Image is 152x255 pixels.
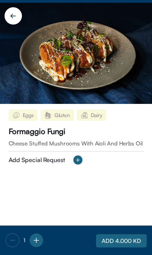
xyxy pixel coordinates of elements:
span: Cheese Stuffed Mushrooms With Aioli And Herbs Oil [9,140,144,147]
img: Dairy.png [81,111,88,119]
span: Eggs [23,112,34,118]
span: ADD 4.000 KD [102,237,141,244]
img: -%20button.svg [5,233,20,247]
button: ADD 4.000 KD [96,234,147,247]
img: Eggs.png [12,111,20,119]
div: Add Special Request [9,156,65,164]
span: Gluten [54,112,70,118]
img: Gluten.png [44,111,52,119]
div: Formaggio Fungi [9,127,66,136]
span: 1 [23,236,25,244]
span: Dairy [91,112,103,118]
